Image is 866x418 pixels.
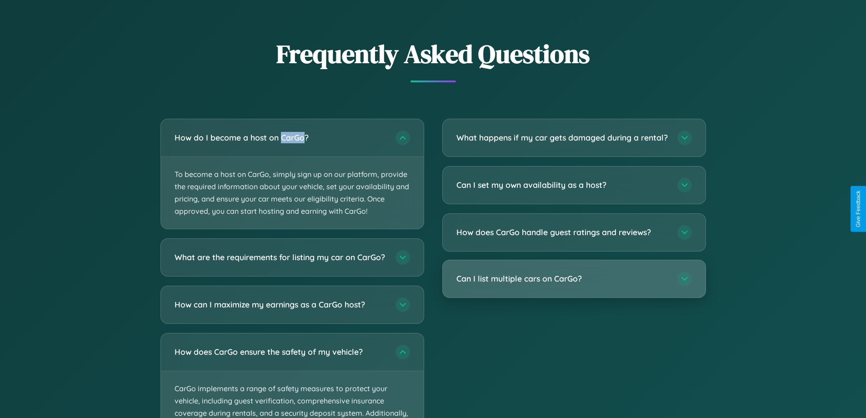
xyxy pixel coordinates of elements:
[456,179,668,191] h3: Can I set my own availability as a host?
[175,252,386,263] h3: What are the requirements for listing my car on CarGo?
[855,191,861,227] div: Give Feedback
[456,132,668,143] h3: What happens if my car gets damaged during a rental?
[160,36,706,71] h2: Frequently Asked Questions
[175,347,386,358] h3: How does CarGo ensure the safety of my vehicle?
[456,227,668,238] h3: How does CarGo handle guest ratings and reviews?
[456,273,668,284] h3: Can I list multiple cars on CarGo?
[161,157,424,229] p: To become a host on CarGo, simply sign up on our platform, provide the required information about...
[175,299,386,311] h3: How can I maximize my earnings as a CarGo host?
[175,132,386,143] h3: How do I become a host on CarGo?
